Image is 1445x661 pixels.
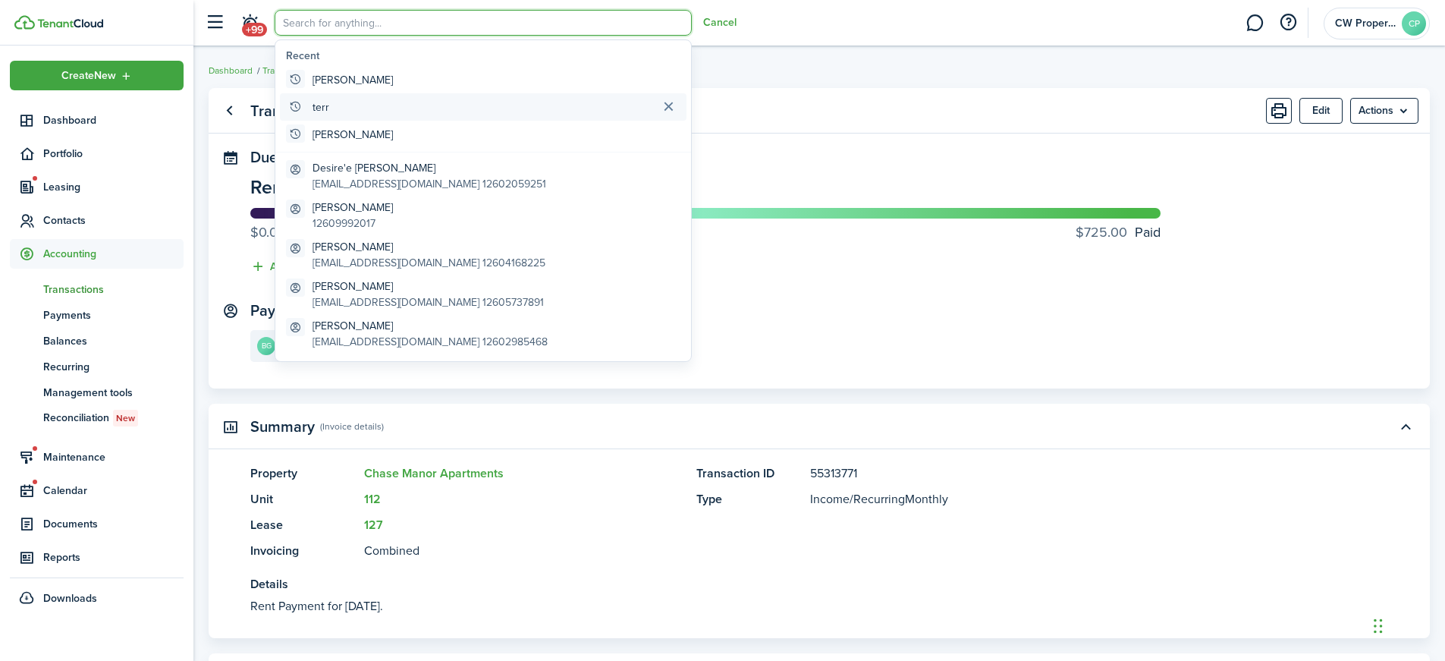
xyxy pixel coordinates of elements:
global-search-item-description: 12609992017 [313,216,393,231]
panel-main-title: Property [250,464,357,483]
progress-caption-label: Left [250,222,316,243]
button: Edit [1299,98,1343,124]
avatar-text: BG [257,337,275,355]
span: Downloads [43,590,97,606]
global-search-item-title: [PERSON_NAME] [313,279,544,294]
global-search-item-description: [EMAIL_ADDRESS][DOMAIN_NAME] 12604168225 [313,255,545,271]
span: Dashboard [43,112,184,128]
a: Payments [10,302,184,328]
span: Management tools [43,385,184,401]
global-search-item-title: [PERSON_NAME] [313,127,393,143]
panel-main-title: Type [696,490,803,508]
a: Transactions [10,276,184,302]
span: Balances [43,333,184,349]
global-search-item: terr [280,93,686,121]
input: Search for anything... [275,10,692,36]
a: Dashboard [209,64,253,77]
panel-main-title: Lease [250,516,357,534]
a: Balances [10,328,184,354]
panel-main-title: Summary [250,418,315,436]
span: Create New [61,71,116,81]
progress-caption-label-value: $0.00 [250,222,286,243]
span: CW Properties [1335,18,1396,29]
a: Chase Manor Apartments [364,464,504,482]
panel-main-description: / [810,490,1343,508]
span: Contacts [43,212,184,228]
a: Dashboard [10,105,184,135]
global-search-item-description: [EMAIL_ADDRESS][DOMAIN_NAME] 12605737891 [313,294,544,310]
a: 112 [364,490,381,508]
progress-caption-label: Paid [1076,222,1161,243]
panel-main-title: Transaction [250,102,328,120]
button: Toggle accordion [1393,414,1418,439]
span: Due on [DATE] [250,146,347,168]
a: Reports [10,543,184,572]
a: BG[PERSON_NAME] [250,330,382,362]
span: Leasing [43,179,184,195]
span: Documents [43,516,184,532]
global-search-item-title: Desire'e [PERSON_NAME] [313,160,546,176]
panel-main-description: 55313771 [810,464,1343,483]
img: TenantCloud [14,15,35,30]
a: Management tools [10,379,184,405]
button: Open resource center [1275,10,1301,36]
panel-main-title: Details [250,575,1343,593]
a: Messaging [1240,4,1269,42]
span: Recurring [43,359,184,375]
a: Notifications [235,4,264,42]
panel-main-subtitle: (Invoice details) [320,420,384,433]
panel-main-title: Payers [250,302,296,319]
menu-btn: Actions [1350,98,1418,124]
a: ReconciliationNew [10,405,184,431]
progress-caption-label-value: $725.00 [1076,222,1127,243]
a: Recurring [10,354,184,379]
span: Payments [43,307,184,323]
span: Reconciliation [43,410,184,427]
global-search-item-title: [PERSON_NAME] [313,72,393,88]
span: Reports [43,549,184,565]
global-search-item-title: [PERSON_NAME] [313,318,548,334]
span: Calendar [43,483,184,499]
span: Income [810,490,850,508]
span: Recurring Monthly [853,490,948,508]
a: Go back [216,98,242,124]
button: Add tag [250,258,307,275]
global-search-item-title: terr [313,99,329,115]
avatar-text: CP [1402,11,1426,36]
span: Accounting [43,246,184,262]
button: Cancel [703,17,737,29]
panel-main-title: Transaction ID [696,464,803,483]
global-search-list-title: Recent [286,48,686,64]
button: Print [1266,98,1292,124]
panel-main-title: Unit [250,490,357,508]
global-search-item: [PERSON_NAME] [280,121,686,148]
panel-main-title: Invoicing [250,542,357,560]
global-search-item: [PERSON_NAME] [280,66,686,93]
span: New [116,411,135,425]
global-search-item-title: [PERSON_NAME] [313,200,393,216]
span: Rent [250,173,289,201]
iframe: Chat Widget [1369,588,1445,661]
global-search-item-title: [PERSON_NAME] [313,239,545,255]
span: Maintenance [43,449,184,465]
button: Clear search [657,97,680,116]
button: Open menu [1350,98,1418,124]
span: Portfolio [43,146,184,162]
span: +99 [242,23,267,36]
img: TenantCloud [37,19,103,28]
a: 127 [364,516,383,534]
button: Open sidebar [200,8,229,37]
global-search-item-description: [EMAIL_ADDRESS][DOMAIN_NAME] 12602059251 [313,176,546,192]
global-search-item-description: [EMAIL_ADDRESS][DOMAIN_NAME] 12602985468 [313,334,548,350]
panel-main-body: Toggle accordion [209,464,1430,638]
span: Transactions [43,282,184,297]
a: Transactions [262,64,314,77]
div: Drag [1374,603,1383,649]
button: Open menu [10,61,184,90]
panel-main-description: Rent Payment for [DATE]. [250,597,1343,615]
panel-main-description: Combined [364,542,681,560]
